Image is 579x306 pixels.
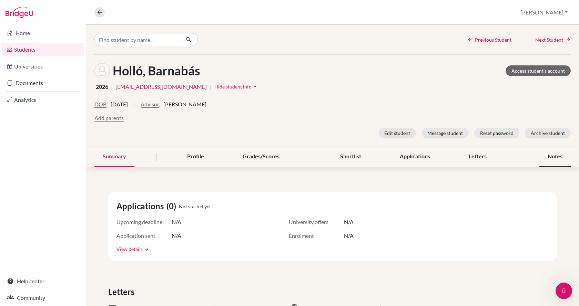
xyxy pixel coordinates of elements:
img: Bridge-U [6,7,33,18]
span: [DATE] [111,100,128,108]
img: Barnabás Holló's avatar [94,63,110,78]
button: Add parents [94,114,124,122]
a: Help center [1,274,84,288]
a: Next Student [535,36,571,43]
div: Summary [94,147,134,167]
button: [PERSON_NAME] [517,6,571,19]
a: Access student's account [506,65,571,76]
iframe: Intercom live chat [556,283,572,299]
div: Grades/Scores [234,147,288,167]
a: Documents [1,76,84,90]
h1: Holló, Barnabás [113,63,200,78]
span: Application sent [116,232,172,240]
a: Community [1,291,84,305]
span: N/A [344,232,354,240]
span: | [210,83,211,91]
a: Previous Student [467,36,511,43]
span: (0) [166,200,179,212]
span: 2026 [96,83,108,91]
span: | [133,100,135,114]
div: Notes [539,147,571,167]
button: Hide student infoarrow_drop_up [214,81,259,92]
span: Applications [116,200,166,212]
a: arrow_forward [143,247,149,252]
span: [PERSON_NAME] [163,100,206,108]
a: [EMAIL_ADDRESS][DOMAIN_NAME] [115,83,207,91]
span: : [159,100,161,108]
button: Message student [421,128,469,138]
div: Letters [460,147,495,167]
div: Profile [179,147,212,167]
span: Letters [108,286,137,298]
i: arrow_drop_up [252,83,258,90]
span: Not started yet [179,203,211,210]
span: : [106,100,108,108]
button: Edit student [378,128,416,138]
span: | [111,83,113,91]
a: Students [1,43,84,56]
span: N/A [344,218,354,226]
input: Find student by name... [94,33,180,46]
span: University offers [289,218,344,226]
span: Previous Student [475,36,511,43]
a: Universities [1,60,84,73]
span: N/A [172,218,181,226]
a: Home [1,26,84,40]
span: Enrolment [289,232,344,240]
span: N/A [172,232,181,240]
a: Analytics [1,93,84,107]
button: Advisor [141,100,159,108]
div: Shortlist [332,147,369,167]
button: Archive student [525,128,571,138]
span: Upcoming deadline [116,218,172,226]
button: DOB [94,100,106,108]
div: Applications [392,147,438,167]
span: Hide student info [214,84,252,89]
span: Next Student [535,36,563,43]
a: View details [116,245,143,253]
button: Reset password [474,128,519,138]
